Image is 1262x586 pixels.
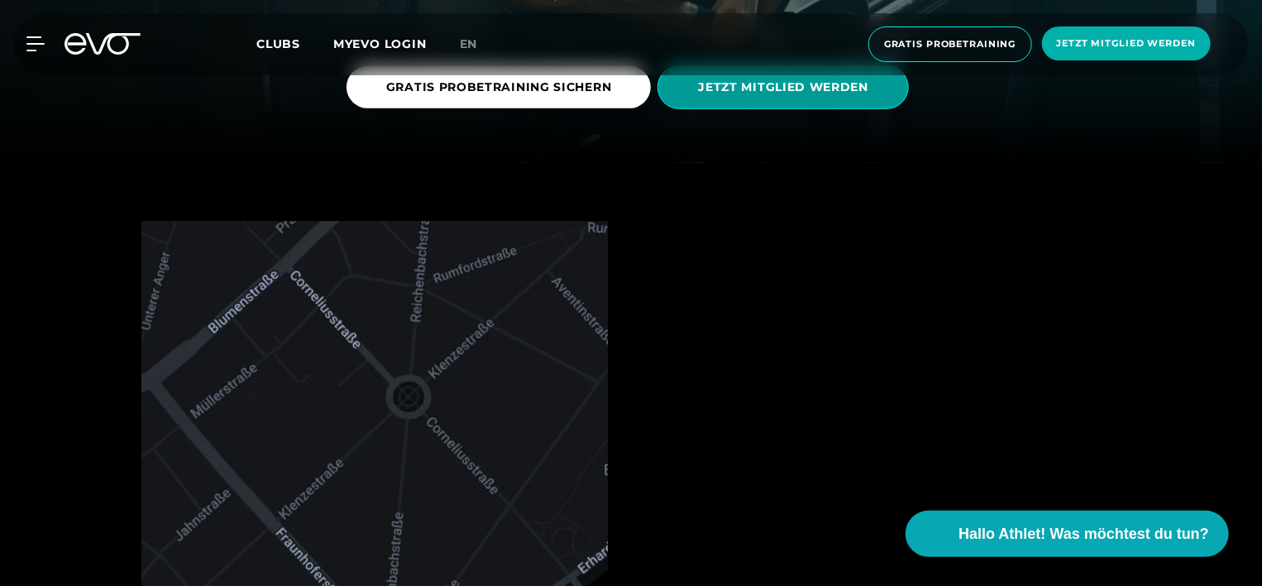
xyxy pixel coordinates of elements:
span: Jetzt Mitglied werden [1057,36,1196,50]
span: Gratis Probetraining [884,37,1016,51]
a: en [460,35,498,54]
span: Clubs [256,36,300,51]
span: en [460,36,478,51]
span: Hallo Athlet! Was möchtest du tun? [958,523,1209,545]
a: Jetzt Mitglied werden [1037,26,1216,62]
a: MYEVO LOGIN [333,36,427,51]
a: Gratis Probetraining [863,26,1037,62]
a: Clubs [256,36,333,51]
button: Hallo Athlet! Was möchtest du tun? [906,511,1229,557]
